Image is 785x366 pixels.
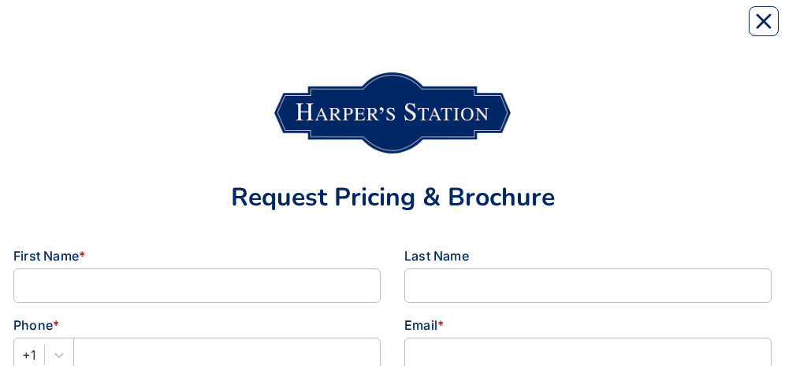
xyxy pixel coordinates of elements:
div: Request Pricing & Brochure [13,185,772,210]
img: 49ad6fbd-e8a6-44ea-98bd-662a2c2991ee.png [274,72,511,153]
span: Last Name [404,248,469,264]
span: First Name [13,248,79,264]
span: Email [404,317,437,333]
span: Phone [13,317,53,333]
button: Close [749,6,779,36]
